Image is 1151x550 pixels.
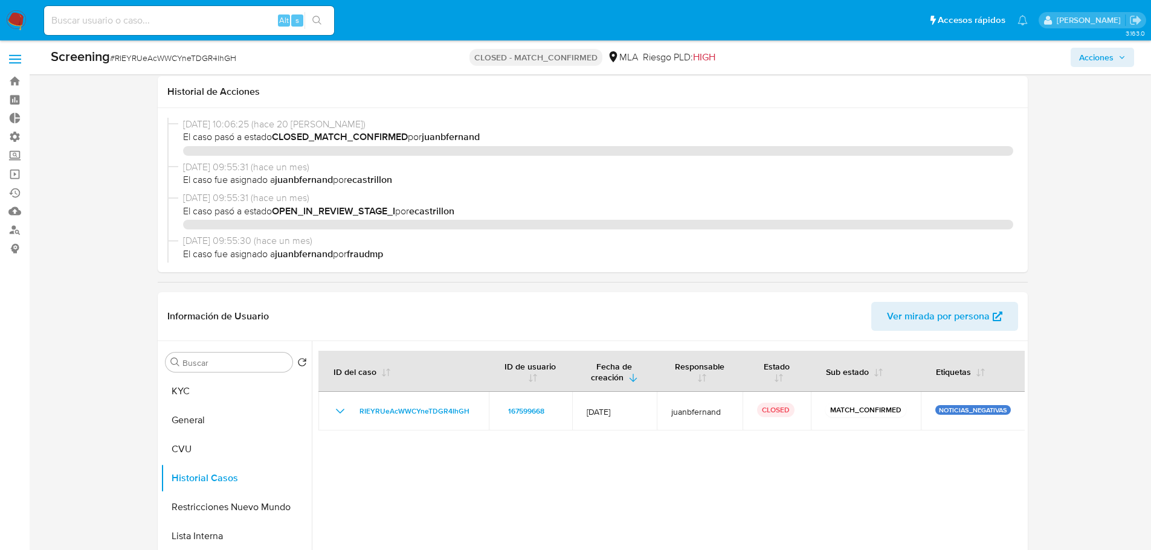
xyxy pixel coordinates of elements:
span: Riesgo PLD: [643,51,715,64]
button: KYC [161,377,312,406]
button: CVU [161,435,312,464]
h1: Información de Usuario [167,310,269,322]
button: General [161,406,312,435]
input: Buscar [182,357,288,368]
p: nicolas.tyrkiel@mercadolibre.com [1057,14,1125,26]
span: Ver mirada por persona [887,302,990,331]
button: Restricciones Nuevo Mundo [161,493,312,522]
button: Buscar [170,357,180,367]
button: Ver mirada por persona [871,302,1018,331]
b: Screening [51,46,110,66]
a: Salir [1129,14,1142,27]
span: Acciones [1079,48,1114,67]
button: Acciones [1071,48,1134,67]
span: Accesos rápidos [938,14,1005,27]
span: s [295,14,299,26]
a: Notificaciones [1017,15,1028,25]
span: HIGH [693,50,715,64]
span: Alt [279,14,289,26]
button: Volver al orden por defecto [297,357,307,371]
button: search-icon [305,12,329,29]
p: CLOSED - MATCH_CONFIRMED [469,49,602,66]
input: Buscar usuario o caso... [44,13,334,28]
button: Historial Casos [161,464,312,493]
div: MLA [607,51,638,64]
span: # RIEYRUeAcWWCYneTDGR4IhGH [110,52,236,64]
